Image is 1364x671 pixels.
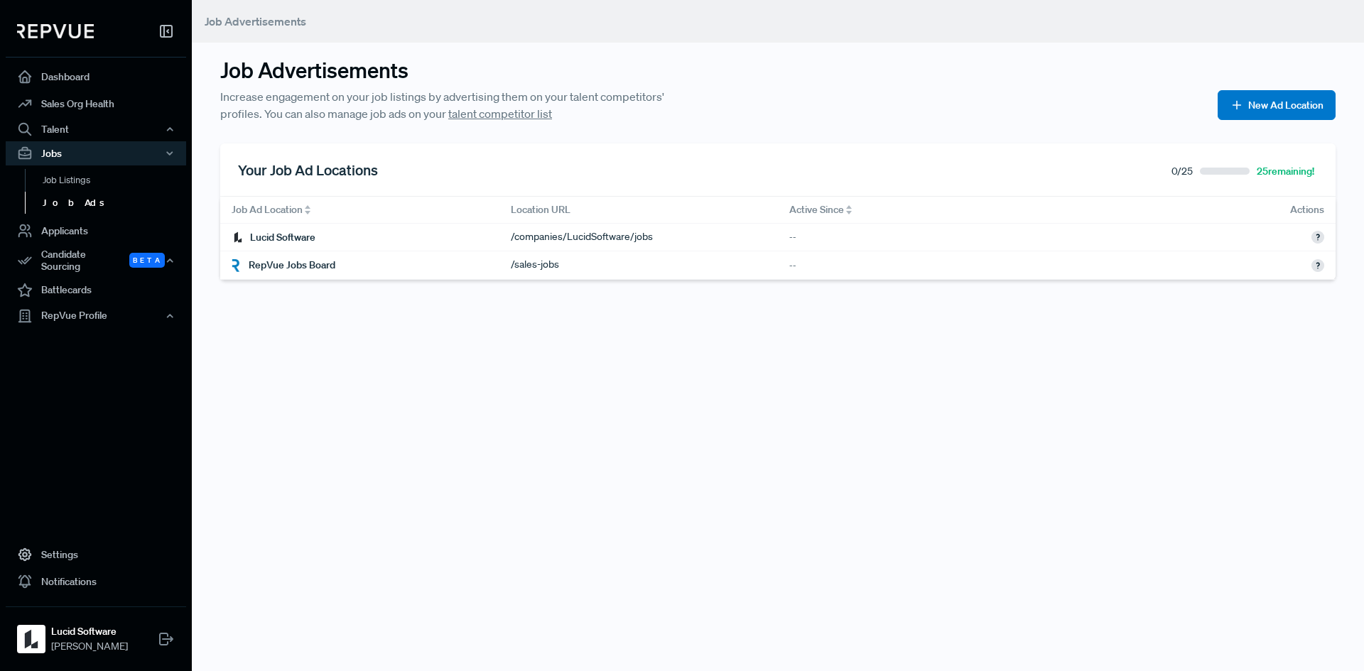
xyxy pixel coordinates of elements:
strong: Lucid Software [51,624,128,639]
img: Lucid Software [20,628,43,650]
button: RepVue Profile [6,304,186,328]
span: Job Advertisements [205,14,306,28]
span: Location URL [511,202,570,217]
span: Actions [1290,202,1324,217]
a: Notifications [6,568,186,595]
div: Candidate Sourcing [6,244,186,277]
span: [PERSON_NAME] [51,639,128,654]
button: New Ad Location [1218,90,1336,120]
a: /companies/LucidSoftware/jobs [511,229,671,245]
a: /sales-jobs [511,257,577,273]
span: 0 / 25 [1171,168,1193,175]
span: RepVue Jobs Board [249,258,335,273]
div: -- [778,251,1057,279]
button: Candidate Sourcing Beta [6,244,186,277]
a: Job Ads [25,192,205,214]
img: RepVue [17,24,94,38]
a: Job Listings [25,169,205,192]
a: talent competitor list [448,107,552,121]
div: Lucid Software [232,230,315,245]
a: Lucid SoftwareLucid Software[PERSON_NAME] [6,606,186,660]
span: Beta [129,253,165,268]
a: Applicants [6,217,186,244]
button: Talent [6,117,186,141]
a: Battlecards [6,277,186,304]
a: Settings [6,541,186,568]
img: RepVue [232,259,242,272]
div: / companies/LucidSoftware/jobs [511,229,671,245]
h3: Your Job Ad Locations [238,161,378,178]
div: Toggle SortBy [778,197,1057,224]
a: Sales Org Health [6,90,186,117]
div: Toggle SortBy [220,197,499,224]
div: / sales-jobs [511,257,577,273]
button: Jobs [6,141,186,165]
img: Lucid Software [232,231,244,244]
a: Dashboard [6,63,186,90]
span: Job Ad Location [232,202,303,217]
span: Active Since [789,202,844,217]
span: 25 remaining! [1257,168,1314,175]
p: Increase engagement on your job listings by advertising them on your talent competitors' profiles... [220,88,703,122]
h3: Job Advertisements [220,57,703,82]
div: -- [778,224,1057,251]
